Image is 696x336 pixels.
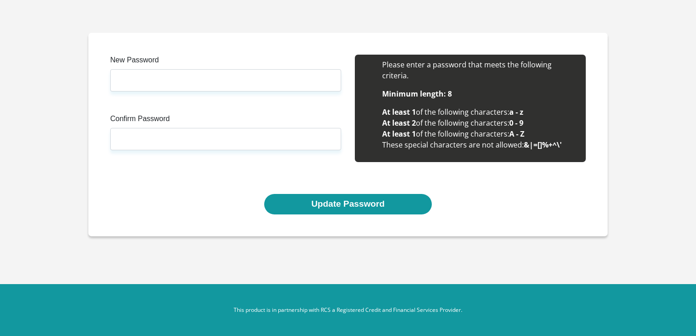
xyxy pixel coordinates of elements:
label: New Password [110,55,341,69]
p: This product is in partnership with RCS a Registered Credit and Financial Services Provider. [95,306,601,314]
input: Enter new Password [110,69,341,92]
b: a - z [509,107,523,117]
b: At least 1 [382,107,416,117]
li: of the following characters: [382,128,577,139]
li: Please enter a password that meets the following criteria. [382,59,577,81]
label: Confirm Password [110,113,341,128]
b: &|=[]%+^\' [524,140,562,150]
b: 0 - 9 [509,118,523,128]
b: A - Z [509,129,524,139]
button: Update Password [264,194,431,214]
b: At least 2 [382,118,416,128]
b: At least 1 [382,129,416,139]
input: Confirm Password [110,128,341,150]
b: Minimum length: 8 [382,89,452,99]
li: These special characters are not allowed: [382,139,577,150]
li: of the following characters: [382,107,577,117]
li: of the following characters: [382,117,577,128]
